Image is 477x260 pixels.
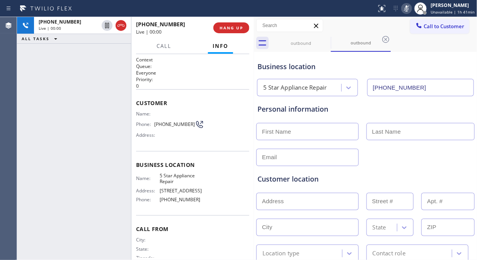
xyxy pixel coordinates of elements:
[373,249,405,258] div: Contact role
[154,121,195,127] span: [PHONE_NUMBER]
[256,193,359,210] input: Address
[136,175,160,181] span: Name:
[136,237,160,243] span: City:
[366,123,475,140] input: Last Name
[367,79,474,96] input: Phone Number
[136,197,160,202] span: Phone:
[102,20,112,31] button: Hold Customer
[136,76,249,83] h2: Priority:
[256,123,359,140] input: First Name
[257,19,323,32] input: Search
[257,61,474,72] div: Business location
[136,188,160,194] span: Address:
[136,132,160,138] span: Address:
[136,225,249,233] span: Call From
[272,40,330,46] div: outbound
[136,99,249,107] span: Customer
[136,121,154,127] span: Phone:
[22,36,49,41] span: ALL TASKS
[136,83,249,89] p: 0
[257,174,474,184] div: Customer location
[136,20,185,28] span: [PHONE_NUMBER]
[136,63,249,70] h2: Queue:
[401,3,412,14] button: Mute
[220,25,243,31] span: HANG UP
[136,111,160,117] span: Name:
[410,19,469,34] button: Call to Customer
[136,246,160,252] span: State:
[262,249,300,258] div: Location type
[366,193,414,210] input: Street #
[263,83,327,92] div: 5 Star Appliance Repair
[421,219,475,236] input: ZIP
[39,25,61,31] span: Live | 00:00
[256,149,359,166] input: Email
[256,219,359,236] input: City
[136,29,162,35] span: Live | 00:00
[213,22,249,33] button: HANG UP
[17,34,65,43] button: ALL TASKS
[332,40,390,46] div: outbound
[157,42,171,49] span: Call
[39,19,81,25] span: [PHONE_NUMBER]
[136,56,249,63] h1: Context
[152,39,176,54] button: Call
[160,188,204,194] span: [STREET_ADDRESS]
[136,161,249,168] span: Business location
[421,193,475,210] input: Apt. #
[373,223,386,232] div: State
[431,9,475,15] span: Unavailable | 1h 41min
[424,23,464,30] span: Call to Customer
[213,42,228,49] span: Info
[160,197,204,202] span: [PHONE_NUMBER]
[257,104,474,114] div: Personal information
[160,173,204,185] span: 5 Star Appliance Repair
[431,2,475,8] div: [PERSON_NAME]
[136,70,249,76] p: Everyone
[116,20,126,31] button: Hang up
[208,39,233,54] button: Info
